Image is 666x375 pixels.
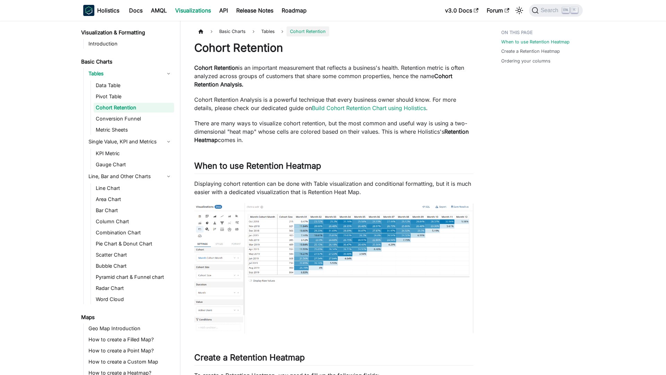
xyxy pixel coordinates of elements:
a: Column Chart [94,217,174,226]
a: Data Table [94,81,174,90]
a: Visualizations [171,5,215,16]
nav: Docs sidebar [76,21,180,375]
a: API [215,5,232,16]
a: Bar Chart [94,206,174,215]
a: Roadmap [277,5,311,16]
a: AMQL [147,5,171,16]
span: Tables [258,26,278,36]
a: Area Chart [94,194,174,204]
a: KPI Metric [94,149,174,158]
a: Cohort Retention [94,103,174,112]
a: Single Value, KPI and Metrics [86,136,174,147]
a: Pyramid chart & Funnel chart [94,272,174,282]
p: is an important measurement that reflects a business's health. Retention metric is often analyzed... [194,64,473,89]
a: Radar Chart [94,283,174,293]
a: Geo Map Introduction [86,324,174,333]
a: Conversion Funnel [94,114,174,124]
a: Scatter Chart [94,250,174,260]
a: Line Chart [94,183,174,193]
a: Tables [86,68,174,79]
a: How to create a Filled Map? [86,335,174,344]
span: Search [539,7,563,14]
a: How to create a Point Map? [86,346,174,356]
a: Maps [79,312,174,322]
h2: When to use Retention Heatmap [194,161,473,174]
a: Pivot Table [94,92,174,101]
a: HolisticsHolistics [83,5,119,16]
a: Bubble Chart [94,261,174,271]
button: Search (Ctrl+K) [529,4,583,17]
p: Cohort Retention Analysis is a powerful technique that every business owner should know. For more... [194,95,473,112]
a: Ordering your columns [501,58,550,64]
img: Holistics [83,5,94,16]
p: There are many ways to visualize cohort retention, but the most common and useful way is using a ... [194,119,473,144]
a: Introduction [86,39,174,49]
a: Word Cloud [94,294,174,304]
button: Switch between dark and light mode (currently light mode) [514,5,525,16]
span: Cohort Retention [287,26,329,36]
span: Basic Charts [216,26,249,36]
a: When to use Retention Heatmap [501,39,570,45]
b: Holistics [97,6,119,15]
a: Create a Retention Heatmap [501,48,560,55]
a: Forum [483,5,513,16]
p: Displaying cohort retention can be done with Table visualization and conditional formatting, but ... [194,180,473,196]
h2: Create a Retention Heatmap [194,352,473,366]
nav: Breadcrumbs [194,26,473,36]
a: Metric Sheets [94,125,174,135]
a: Combination Chart [94,228,174,237]
a: Line, Bar and Other Charts [86,171,174,182]
a: Basic Charts [79,57,174,67]
a: Gauge Chart [94,160,174,169]
a: v3.0 Docs [441,5,483,16]
a: Visualization & Formatting [79,28,174,37]
a: Docs [125,5,147,16]
h1: Cohort Retention [194,41,473,55]
a: Pie Chart & Donut Chart [94,239,174,249]
a: Build Cohort Retention Chart using Holistics [312,105,426,111]
kbd: K [571,7,578,13]
strong: Cohort Retention [194,64,238,71]
a: Home page [194,26,207,36]
a: Release Notes [232,5,277,16]
a: How to create a Custom Map [86,357,174,367]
